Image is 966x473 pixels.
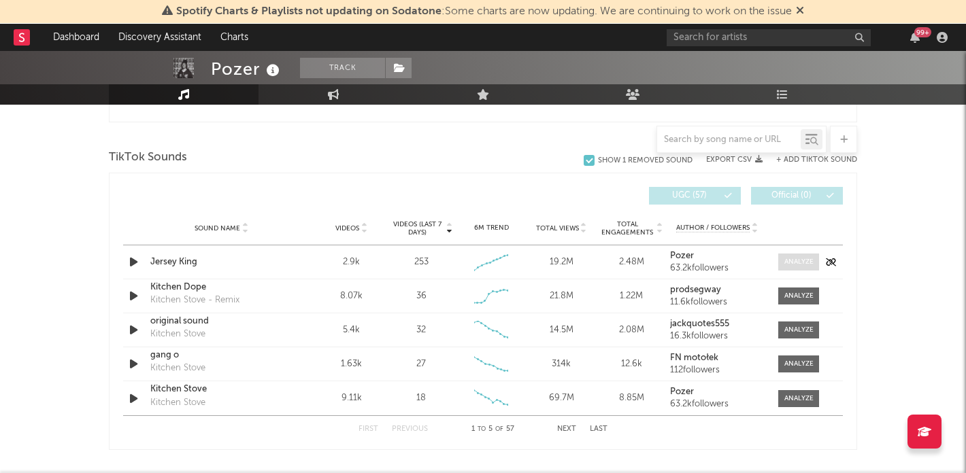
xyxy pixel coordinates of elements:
[670,319,765,329] a: jackquotes555
[600,220,655,236] span: Total Engagements
[150,396,205,410] div: Kitchen Stove
[455,421,530,438] div: 1 5 57
[150,362,205,375] div: Kitchen Stove
[760,192,822,200] span: Official ( 0 )
[150,294,239,307] div: Kitchen Stove - Remix
[211,24,258,51] a: Charts
[320,357,383,371] div: 1.63k
[670,285,721,294] strong: prodsegway
[150,256,293,269] a: Jersey King
[796,6,804,17] span: Dismiss
[914,27,931,37] div: 99 +
[320,323,383,337] div: 5.4k
[751,187,843,205] button: Official(0)
[670,332,765,341] div: 16.3k followers
[600,323,663,337] div: 2.08M
[416,391,426,405] div: 18
[320,290,383,303] div: 8.07k
[763,156,857,164] button: + Add TikTok Sound
[211,58,283,80] div: Pozer
[557,425,576,433] button: Next
[176,6,792,17] span: : Some charts are now updating. We are continuing to work on the issue
[600,256,663,269] div: 2.48M
[676,224,750,232] span: Author / Followers
[359,425,378,433] button: First
[530,290,593,303] div: 21.8M
[670,285,765,295] a: prodsegway
[910,32,920,43] button: 99+
[335,224,359,232] span: Videos
[530,357,593,371] div: 314k
[109,150,187,166] span: TikTok Sounds
[150,315,293,328] a: original sound
[649,187,741,205] button: UGC(57)
[536,224,579,232] span: Total Views
[670,400,765,409] div: 63.2k followers
[670,387,765,397] a: Pozer
[176,6,442,17] span: Spotify Charts & Playlists not updating on Sodatone
[530,391,593,405] div: 69.7M
[670,251,765,261] a: Pozer
[706,156,763,164] button: Export CSV
[658,192,720,200] span: UGC ( 57 )
[392,425,428,433] button: Previous
[657,135,801,145] input: Search by song name or URL
[598,156,693,165] div: Show 1 Removed Sound
[109,24,211,51] a: Discovery Assistant
[390,220,445,236] span: Videos (last 7 days)
[600,357,663,371] div: 12.6k
[150,383,293,396] a: Kitchen Stove
[150,349,293,362] a: gang o
[600,391,663,405] div: 8.85M
[670,353,718,362] strong: FN motołek
[416,357,426,371] div: 27
[670,387,694,396] strong: Pozer
[530,256,593,269] div: 19.2M
[670,353,765,363] a: FN motołek
[600,290,663,303] div: 1.22M
[416,323,426,337] div: 32
[150,281,293,294] a: Kitchen Dope
[776,156,857,164] button: + Add TikTok Sound
[414,256,429,269] div: 253
[44,24,109,51] a: Dashboard
[320,391,383,405] div: 9.11k
[416,290,427,303] div: 36
[300,58,385,78] button: Track
[320,256,383,269] div: 2.9k
[495,426,503,432] span: of
[150,328,205,341] div: Kitchen Stove
[530,323,593,337] div: 14.5M
[460,223,523,233] div: 6M Trend
[670,319,729,328] strong: jackquotes555
[670,298,765,307] div: 11.6k followers
[478,426,486,432] span: to
[670,251,694,260] strong: Pozer
[670,264,765,273] div: 63.2k followers
[667,29,871,46] input: Search for artists
[590,425,607,433] button: Last
[195,224,240,232] span: Sound Name
[670,366,765,375] div: 112 followers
